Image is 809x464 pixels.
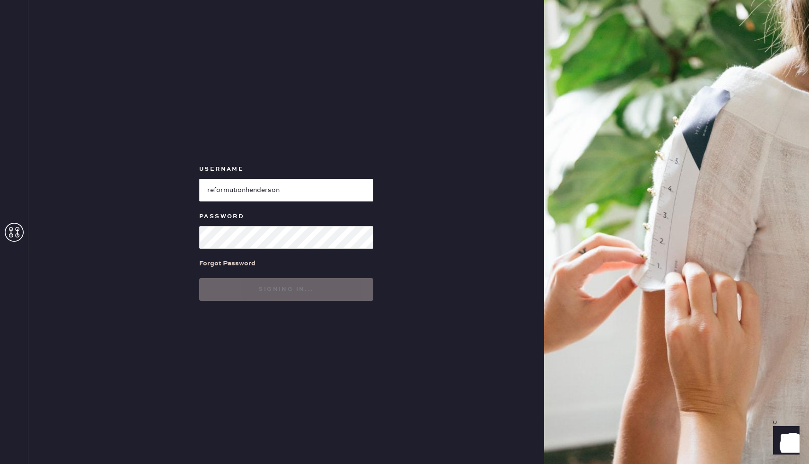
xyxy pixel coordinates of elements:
[764,421,805,462] iframe: Front Chat
[199,249,255,278] a: Forgot Password
[199,179,373,201] input: e.g. john@doe.com
[199,164,373,175] label: Username
[199,211,373,222] label: Password
[199,258,255,269] div: Forgot Password
[199,278,373,301] button: Signing in...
